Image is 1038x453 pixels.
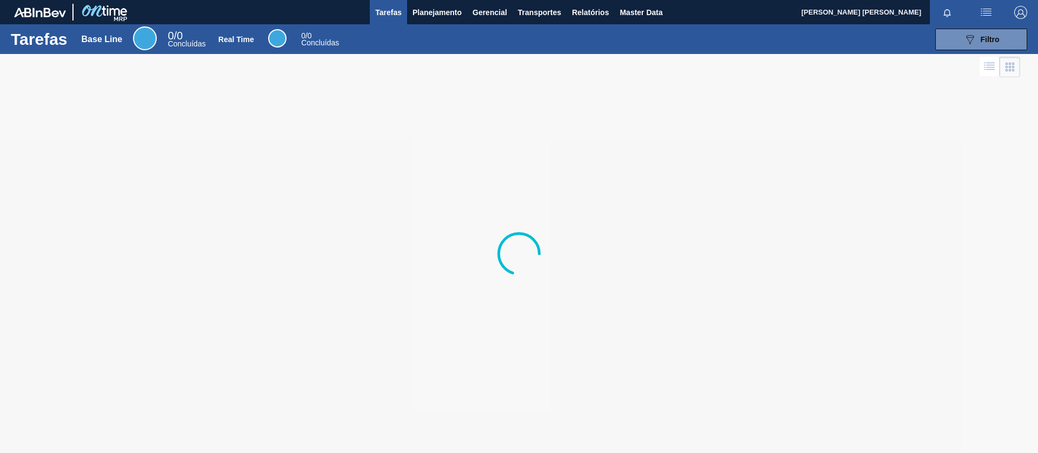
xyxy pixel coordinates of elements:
span: Concluídas [168,39,205,48]
span: Tarefas [375,6,402,19]
div: Base Line [133,26,157,50]
span: Concluídas [301,38,339,47]
span: Master Data [620,6,662,19]
div: Base Line [82,35,123,44]
div: Real Time [301,32,339,46]
img: Logout [1014,6,1027,19]
div: Base Line [168,31,205,48]
span: 0 [168,30,174,42]
img: userActions [980,6,993,19]
span: Gerencial [473,6,507,19]
span: 0 [301,31,305,40]
h1: Tarefas [11,33,68,45]
span: Filtro [981,35,1000,44]
span: Transportes [518,6,561,19]
div: Real Time [268,29,287,48]
span: / 0 [168,30,183,42]
span: / 0 [301,31,311,40]
span: Planejamento [412,6,462,19]
button: Notificações [930,5,964,20]
button: Filtro [935,29,1027,50]
span: Relatórios [572,6,609,19]
img: TNhmsLtSVTkK8tSr43FrP2fwEKptu5GPRR3wAAAABJRU5ErkJggg== [14,8,66,17]
div: Real Time [218,35,254,44]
